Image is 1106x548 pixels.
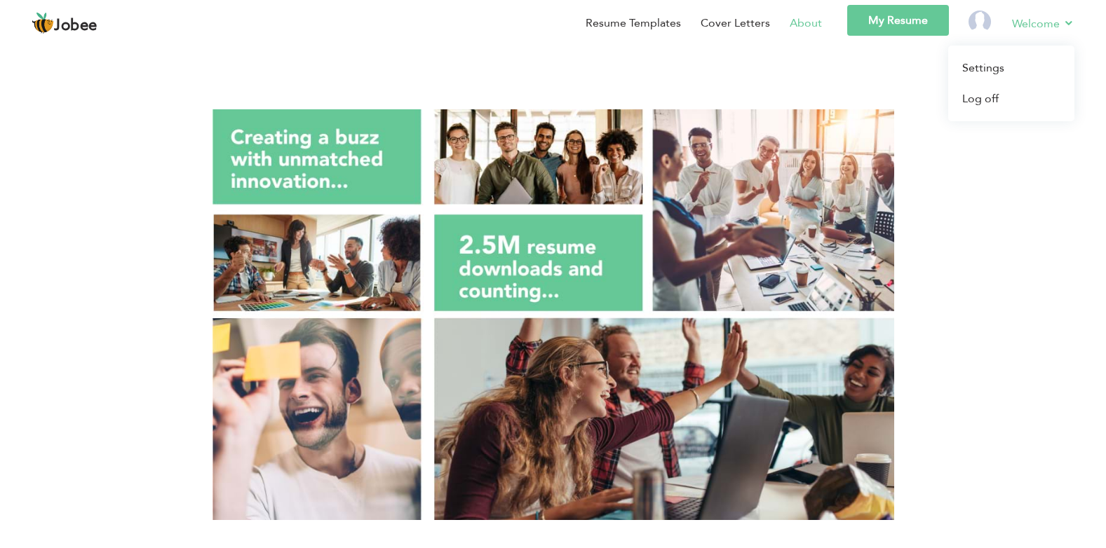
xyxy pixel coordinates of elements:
[948,83,1074,114] a: Log off
[948,53,1074,83] a: Settings
[54,18,97,34] span: Jobee
[32,12,54,34] img: jobee.io
[790,15,822,32] a: About
[586,15,681,32] a: Resume Templates
[701,15,770,32] a: Cover Letters
[969,11,991,33] img: Profile Img
[32,12,97,34] a: Jobee
[1012,15,1074,32] a: Welcome
[847,5,949,36] a: My Resume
